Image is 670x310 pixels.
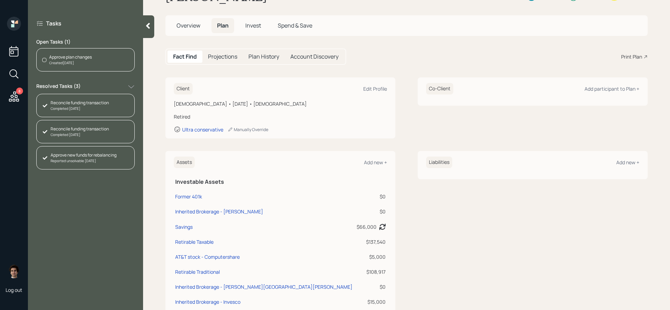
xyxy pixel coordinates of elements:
div: [DEMOGRAPHIC_DATA] • [DATE] • [DEMOGRAPHIC_DATA] [174,100,387,107]
label: Resolved Tasks ( 3 ) [36,83,81,91]
span: Invest [245,22,261,29]
label: Open Tasks ( 1 ) [36,38,135,45]
div: Retirable Traditional [175,268,220,275]
h5: Projections [208,53,237,60]
span: Overview [177,22,200,29]
h5: Fact Find [173,53,197,60]
img: harrison-schaefer-headshot-2.png [7,264,21,278]
label: Tasks [46,20,61,27]
div: Approve plan changes [49,54,92,60]
div: Reconcile funding transaction [51,100,109,106]
div: 8 [16,88,23,94]
div: Log out [6,287,22,293]
div: Manually Override [228,127,268,133]
div: Inherited Brokerage - [PERSON_NAME] [175,208,263,215]
div: $5,000 [356,253,386,260]
div: Add new + [616,159,639,166]
div: Savings [175,223,193,230]
h5: Plan History [248,53,279,60]
div: Add participant to Plan + [585,85,639,92]
div: Reported unsolvable [DATE] [51,158,117,164]
div: $0 [356,208,386,215]
h6: Assets [174,157,195,168]
div: $108,917 [356,268,386,275]
div: Retired [174,113,387,120]
div: $15,000 [356,298,386,305]
h5: Account Discovery [290,53,338,60]
div: Edit Profile [363,85,387,92]
div: Print Plan [621,53,642,60]
div: Completed [DATE] [51,106,109,111]
div: Former 401k [175,193,202,200]
span: Spend & Save [278,22,312,29]
div: Retirable Taxable [175,238,214,245]
div: $66,000 [357,223,377,230]
h6: Client [174,83,193,94]
div: Completed [DATE] [51,132,109,137]
div: Inherited Brokerage - [PERSON_NAME][GEOGRAPHIC_DATA][PERSON_NAME] [175,283,352,290]
div: Ultra conservative [182,126,223,133]
div: Approve new funds for rebalancing [51,152,117,158]
div: $0 [356,283,386,290]
div: Inherited Brokerage - Invesco [175,298,240,305]
div: Created [DATE] [49,60,92,66]
h5: Investable Assets [175,179,386,185]
h6: Liabilities [426,157,452,168]
div: AT&T stock - Computershare [175,253,240,260]
div: $0 [356,193,386,200]
div: Reconcile funding transaction [51,126,109,132]
span: Plan [217,22,229,29]
div: $137,540 [356,238,386,245]
div: Add new + [364,159,387,166]
h6: Co-Client [426,83,453,94]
